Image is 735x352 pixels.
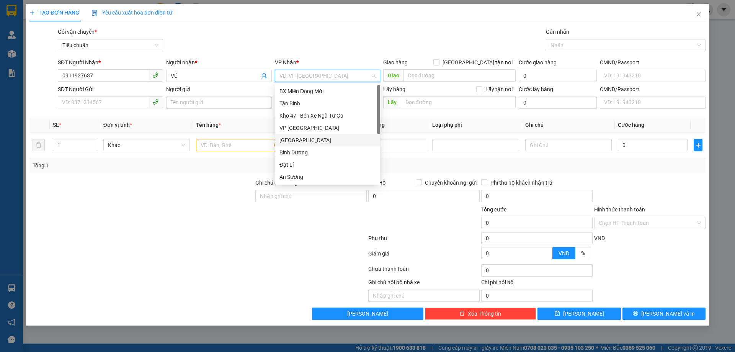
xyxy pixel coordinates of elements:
span: phone [152,99,158,105]
span: user-add [261,73,267,79]
span: Đơn vị tính [103,122,132,128]
div: Đạt Lí [279,160,376,169]
span: Chuyển khoản ng. gửi [422,178,480,187]
span: Gói vận chuyển [58,29,97,35]
span: [GEOGRAPHIC_DATA] tận nơi [439,58,516,67]
div: SĐT Người Nhận [58,58,163,67]
div: Kho 47 - Bến Xe Ngã Tư Ga [275,110,380,122]
span: Lấy tận nơi [482,85,516,93]
input: Nhập ghi chú [368,290,480,302]
div: Bình Dương [279,148,376,157]
label: Cước giao hàng [519,59,557,65]
span: SL [53,122,59,128]
div: Ghi chú nội bộ nhà xe [368,278,480,290]
th: Loại phụ phí [429,118,522,133]
input: Ghi chú đơn hàng [255,190,367,202]
span: TẠO ĐƠN HÀNG [29,10,79,16]
button: Close [688,4,709,25]
div: Người nhận [166,58,271,67]
div: Bình Dương [275,146,380,159]
span: Giao hàng [383,59,408,65]
span: Phí thu hộ khách nhận trả [487,178,555,187]
span: close [696,11,702,17]
div: SĐT Người Gửi [58,85,163,93]
div: Tổng: 1 [33,161,284,170]
span: plus [29,10,35,15]
span: VP Nhận [275,59,296,65]
div: BX Miền Đông Mới [275,85,380,97]
div: Chưa thanh toán [367,265,480,278]
span: Yêu cầu xuất hóa đơn điện tử [91,10,172,16]
img: icon [91,10,98,16]
div: Giảm giá [367,249,480,263]
input: VD: Bàn, Ghế [196,139,283,151]
div: Chi phí nội bộ [481,278,593,290]
button: [PERSON_NAME] [312,308,423,320]
div: CMND/Passport [600,85,705,93]
div: Đạt Lí [275,159,380,171]
button: save[PERSON_NAME] [537,308,621,320]
div: Thủ Đức [275,134,380,146]
div: BX Miền Đông Mới [279,87,376,95]
input: Dọc đường [401,96,516,108]
input: Ghi Chú [525,139,612,151]
span: Tổng cước [481,206,506,213]
div: Kho 47 - Bến Xe Ngã Tư Ga [279,111,376,120]
label: Cước lấy hàng [519,86,553,92]
span: Thu Hộ [368,180,386,186]
label: Gán nhãn [546,29,569,35]
span: Lấy [383,96,401,108]
span: Lấy hàng [383,86,405,92]
span: Xóa Thông tin [468,309,501,318]
span: Giao [383,69,403,82]
input: Cước giao hàng [519,70,597,82]
div: VP Đà Lạt [275,122,380,134]
input: Dọc đường [403,69,516,82]
span: Khác [108,139,185,151]
button: plus [694,139,702,151]
div: Người gửi [166,85,271,93]
div: VP [GEOGRAPHIC_DATA] [279,124,376,132]
th: Ghi chú [522,118,615,133]
div: An Sương [279,173,376,181]
div: Tân Bình [275,97,380,110]
div: [GEOGRAPHIC_DATA] [279,136,376,144]
button: deleteXóa Thông tin [425,308,536,320]
label: Hình thức thanh toán [594,206,645,213]
input: Cước lấy hàng [519,97,597,109]
span: delete [459,311,465,317]
button: printer[PERSON_NAME] và In [622,308,706,320]
span: [PERSON_NAME] và In [641,309,695,318]
span: plus [694,142,702,148]
div: CMND/Passport [600,58,705,67]
span: phone [152,72,158,78]
span: VND [594,235,605,241]
span: save [555,311,560,317]
span: Tên hàng [196,122,221,128]
div: Tân Bình [279,99,376,108]
input: 0 [356,139,426,151]
div: Phụ thu [367,234,480,247]
label: Ghi chú đơn hàng [255,180,297,186]
span: % [581,250,585,256]
div: An Sương [275,171,380,183]
span: [PERSON_NAME] [347,309,388,318]
button: delete [33,139,45,151]
span: Cước hàng [618,122,644,128]
span: VND [559,250,569,256]
span: Tiêu chuẩn [62,39,158,51]
span: printer [633,311,638,317]
span: [PERSON_NAME] [563,309,604,318]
